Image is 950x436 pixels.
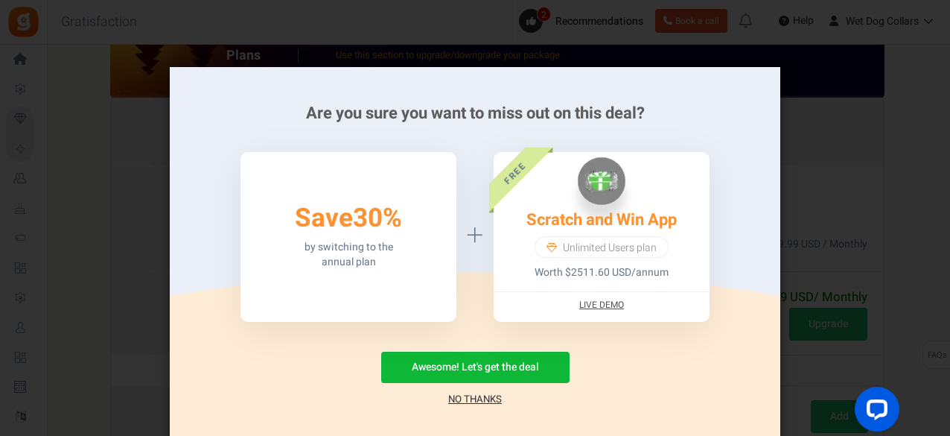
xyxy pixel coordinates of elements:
a: No Thanks [448,392,502,407]
p: Worth $2511.60 USD/annum [535,265,669,280]
div: FREE [468,125,561,219]
span: 30% [353,199,402,238]
a: Scratch and Win App [526,208,677,232]
span: Unlimited Users plan [563,241,657,256]
a: Live Demo [579,299,624,312]
h3: Save [295,204,402,233]
p: by switching to the annual plan [305,240,393,270]
h2: Are you sure you want to miss out on this deal? [192,104,758,122]
img: Scratch and Win [578,157,625,205]
button: Awesome! Let's get the deal [381,352,570,383]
